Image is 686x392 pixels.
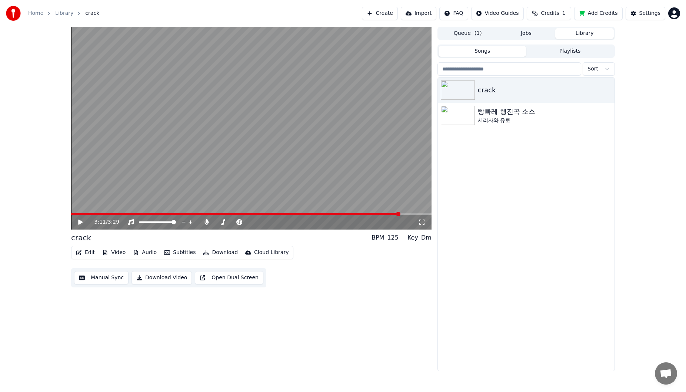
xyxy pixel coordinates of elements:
button: Playlists [526,46,614,57]
button: Jobs [497,28,556,39]
div: 세리자와 유토 [478,117,612,124]
button: Songs [439,46,526,57]
div: 125 [387,233,399,242]
button: Download Video [131,271,192,284]
img: youka [6,6,21,21]
span: ( 1 ) [474,30,482,37]
button: Edit [73,247,98,258]
span: 3:11 [94,218,106,226]
button: FAQ [439,7,468,20]
button: Subtitles [161,247,199,258]
button: Queue [439,28,497,39]
div: / [94,218,112,226]
button: Download [200,247,241,258]
nav: breadcrumb [28,10,99,17]
div: 채팅 열기 [655,362,677,385]
button: Manual Sync [74,271,129,284]
button: Video Guides [471,7,524,20]
button: Add Credits [574,7,623,20]
span: Sort [587,65,598,73]
button: Credits1 [527,7,571,20]
button: Settings [626,7,665,20]
span: 1 [562,10,566,17]
button: Video [99,247,129,258]
div: crack [71,233,91,243]
button: Create [362,7,398,20]
div: Cloud Library [254,249,289,256]
span: Credits [541,10,559,17]
span: crack [85,10,99,17]
button: Library [555,28,614,39]
button: Audio [130,247,160,258]
div: BPM [372,233,384,242]
span: 3:29 [108,218,119,226]
div: 빵빠레 행진곡 소스 [478,106,612,117]
div: Settings [639,10,660,17]
a: Library [55,10,73,17]
div: Dm [421,233,432,242]
button: Open Dual Screen [195,271,263,284]
button: Import [401,7,436,20]
div: crack [478,85,612,95]
div: Key [407,233,418,242]
a: Home [28,10,43,17]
